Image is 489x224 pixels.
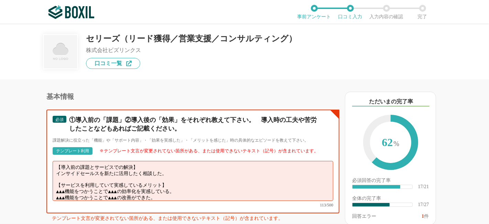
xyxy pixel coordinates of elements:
[368,5,404,19] li: 入力内容の確認
[352,98,430,106] div: ただいまの完了率
[352,203,390,206] div: ​
[52,216,339,224] div: テンプレート文言が変更されてない箇所がある、または使用できないテキスト（記号）が含まれています。
[370,122,411,164] span: 62
[46,93,339,100] div: 基本情報
[86,48,297,53] div: 株式会社ビズリンクス
[296,5,332,19] li: 事前アンケート
[422,214,429,219] div: 件
[352,214,376,219] div: 回答エラー
[99,148,318,154] div: ፠テンプレート文言が変更されてない箇所がある、または使用できないテキスト（記号）が含まれています。
[418,184,429,189] div: 17/21
[352,178,429,184] div: 必須回答の完了率
[86,58,140,69] a: 口コミ一覧
[86,34,297,43] div: セリーズ（リード獲得／営業支援／コンサルティング）
[352,196,429,202] div: 全体の完了率
[422,214,424,219] span: 1
[95,61,122,66] span: 口コミ一覧
[332,5,368,19] li: 口コミ入力
[55,117,64,122] span: 必須
[352,185,400,189] div: ​
[393,140,399,147] span: %
[56,149,89,153] div: テンプレート利用
[53,138,333,143] div: 課題解決に役立った「機能」や「サポート内容」・「効果を実感した」・「メリットを感じた」時の具体的なエピソードを教えて下さい。
[53,203,333,207] div: 113/500
[418,202,429,207] div: 17/27
[48,5,94,19] img: ボクシルSaaS_ロゴ
[69,116,322,133] div: ①導入前の「課題」②導入後の「効果」をそれぞれ教えて下さい。 導入時の工夫や苦労したことなどもあればご記載ください。
[404,5,441,19] li: 完了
